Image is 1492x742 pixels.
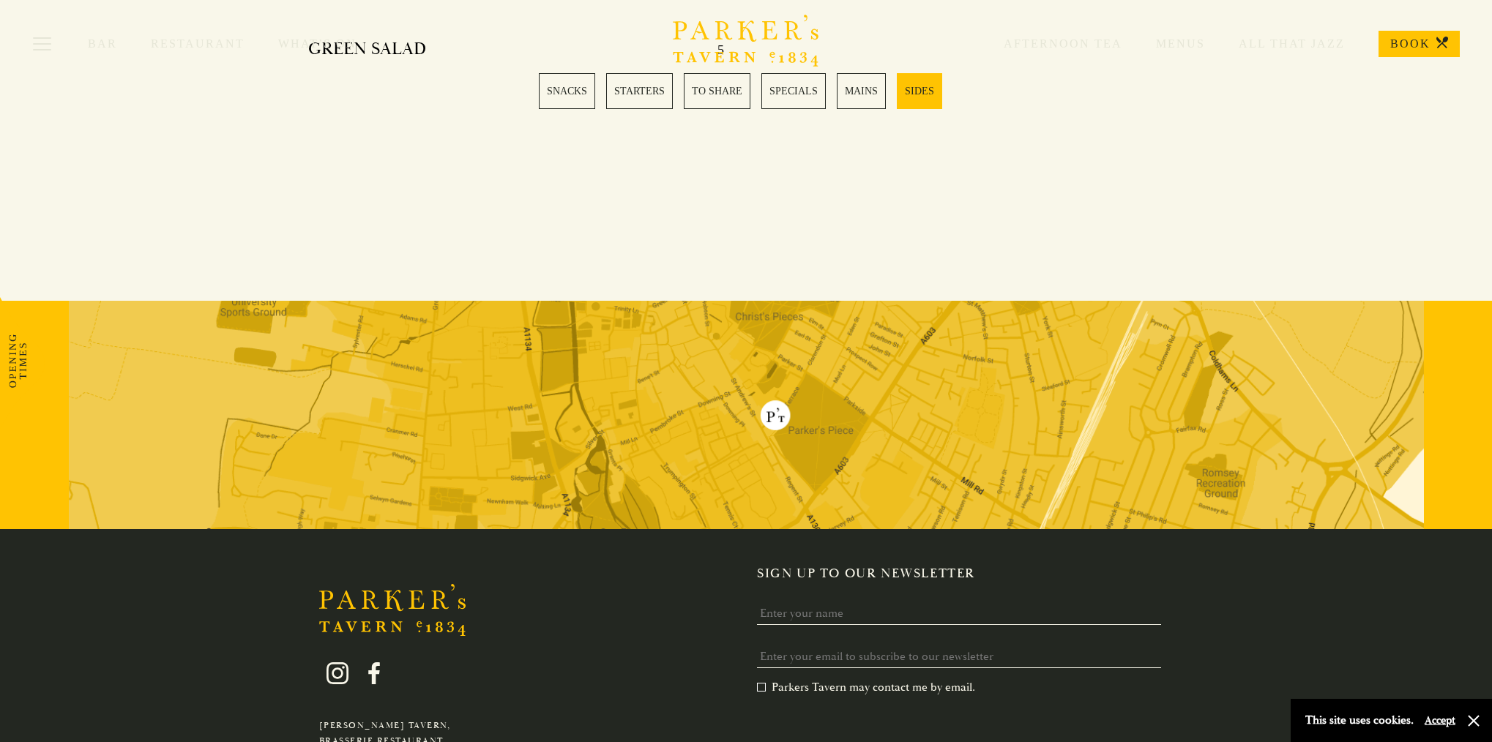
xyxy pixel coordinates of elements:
[1425,713,1455,727] button: Accept
[757,566,1173,582] h2: Sign up to our newsletter
[757,680,975,694] label: Parkers Tavern may contact me by email.
[897,73,942,109] a: 6 / 6
[1305,710,1414,731] p: This site uses cookies.
[684,73,750,109] a: 3 / 6
[1466,713,1481,728] button: Close and accept
[606,73,673,109] a: 2 / 6
[539,73,595,109] a: 1 / 6
[69,301,1424,529] img: map
[837,73,886,109] a: 5 / 6
[757,602,1161,625] input: Enter your name
[757,645,1161,668] input: Enter your email to subscribe to our newsletter
[761,73,826,109] a: 4 / 6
